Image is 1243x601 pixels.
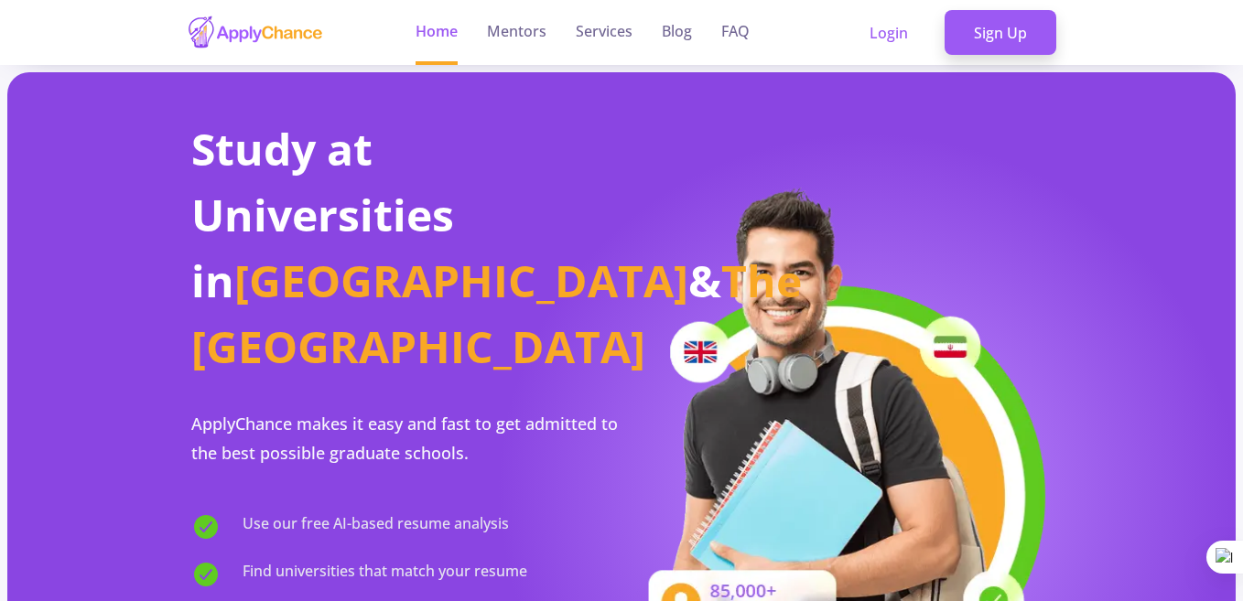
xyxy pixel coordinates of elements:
span: ApplyChance makes it easy and fast to get admitted to the best possible graduate schools. [191,413,618,464]
span: [GEOGRAPHIC_DATA] [234,251,688,310]
span: Study at Universities in [191,119,454,310]
span: & [688,251,721,310]
a: Sign Up [945,10,1056,56]
a: Login [840,10,937,56]
img: applychance logo [187,15,324,50]
span: Find universities that match your resume [243,560,527,589]
span: Use our free AI-based resume analysis [243,512,509,542]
